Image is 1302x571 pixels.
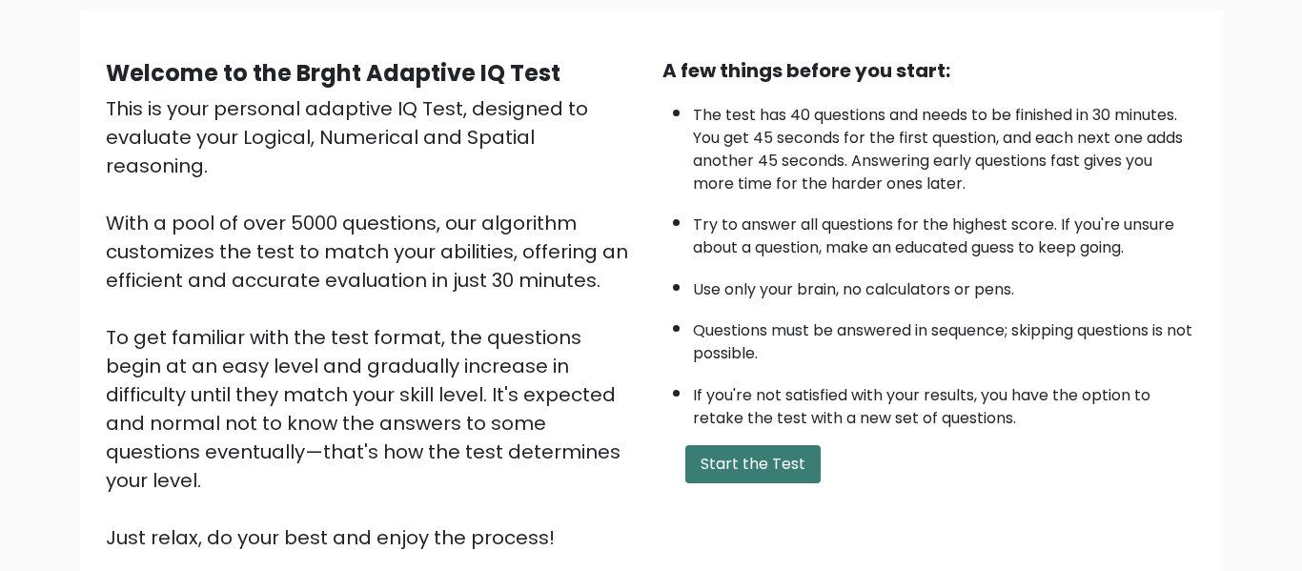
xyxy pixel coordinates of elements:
li: Questions must be answered in sequence; skipping questions is not possible. [693,310,1196,365]
li: The test has 40 questions and needs to be finished in 30 minutes. You get 45 seconds for the firs... [693,94,1196,195]
li: If you're not satisfied with your results, you have the option to retake the test with a new set ... [693,375,1196,430]
div: A few things before you start: [662,56,1196,85]
li: Try to answer all questions for the highest score. If you're unsure about a question, make an edu... [693,204,1196,259]
li: Use only your brain, no calculators or pens. [693,269,1196,301]
button: Start the Test [685,445,821,483]
b: Welcome to the Brght Adaptive IQ Test [106,57,560,89]
div: This is your personal adaptive IQ Test, designed to evaluate your Logical, Numerical and Spatial ... [106,94,640,552]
